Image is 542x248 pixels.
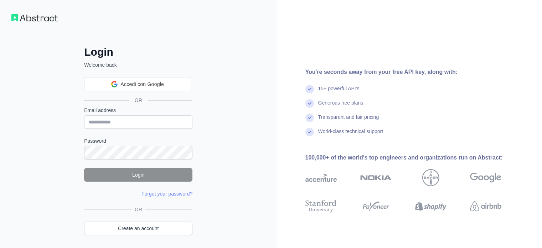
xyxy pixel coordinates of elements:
[415,198,446,214] img: shopify
[422,169,439,186] img: bayer
[318,128,383,142] div: World-class technical support
[305,113,314,122] img: check mark
[132,206,145,213] span: OR
[120,81,164,88] span: Accedi con Google
[470,169,501,186] img: google
[84,168,192,182] button: Login
[141,191,192,197] a: Forgot your password?
[84,107,192,114] label: Email address
[305,128,314,136] img: check mark
[318,113,379,128] div: Transparent and fair pricing
[318,85,360,99] div: 15+ powerful API's
[84,46,192,59] h2: Login
[305,198,337,214] img: stanford university
[305,99,314,108] img: check mark
[318,99,363,113] div: Generous free plans
[84,77,191,91] div: Accedi con Google
[305,68,524,76] div: You're seconds away from your free API key, along with:
[84,222,192,235] a: Create an account
[11,14,58,21] img: Workflow
[360,169,392,186] img: nokia
[84,137,192,145] label: Password
[305,153,524,162] div: 100,000+ of the world's top engineers and organizations run on Abstract:
[470,198,501,214] img: airbnb
[84,61,192,69] p: Welcome back
[305,85,314,93] img: check mark
[360,198,392,214] img: payoneer
[129,97,148,104] span: OR
[305,169,337,186] img: accenture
